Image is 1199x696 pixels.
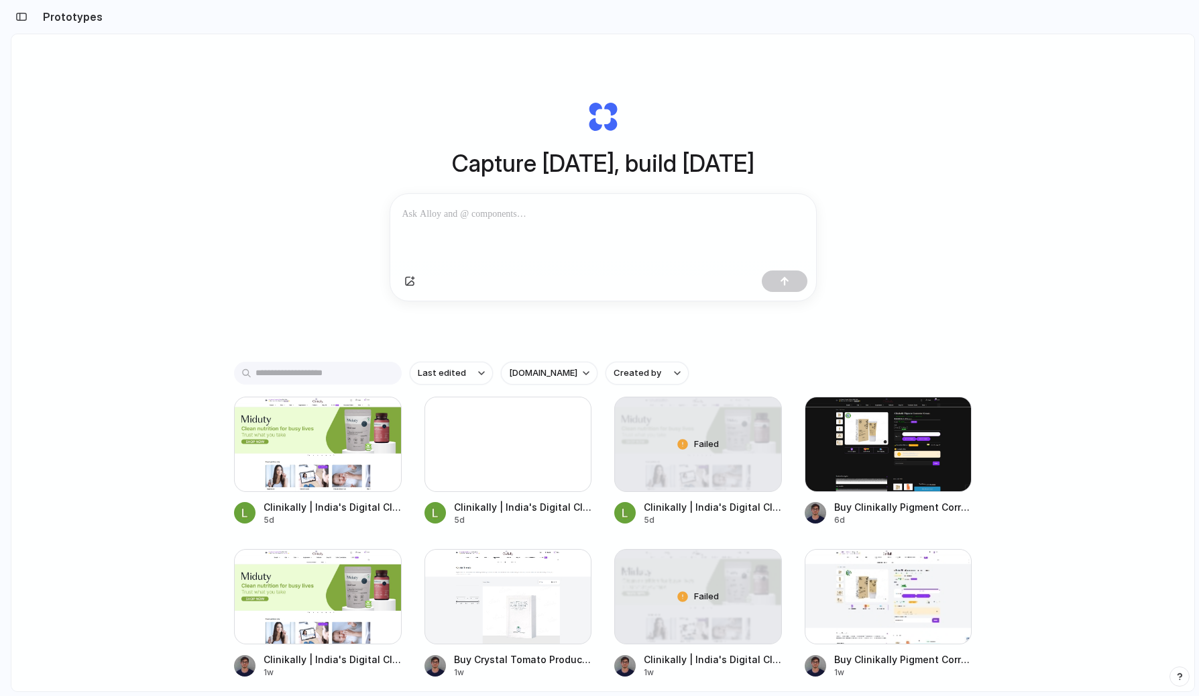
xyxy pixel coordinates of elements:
[805,549,972,679] a: Buy Clinikally Pigment Corrector Cream Online | ClinikallyBuy Clinikally Pigment Corrector Cream ...
[454,514,592,526] div: 5d
[834,500,972,514] div: Buy Clinikally Pigment Corrector Cream Online | Clinikally
[424,549,592,679] a: Buy Crystal Tomato Products Online in India | ClinikallyBuy Crystal Tomato Products Online in [GE...
[454,666,592,679] div: 1w
[614,366,661,380] span: Created by
[501,362,597,385] button: [DOMAIN_NAME]
[606,362,689,385] button: Created by
[644,500,782,514] div: Clinikally | India's Digital Clinic for Skin & Hair Care That Works!
[264,514,402,526] div: 5d
[644,666,782,679] div: 1w
[614,397,782,526] a: Clinikally | India's Digital Clinic for Skin & Hair Care That Works!FailedClinikally | India's Di...
[264,500,402,514] div: Clinikally | India's Digital Clinic for Skin & Hair Care That Works!
[694,438,719,451] span: Failed
[834,514,972,526] div: 6d
[454,500,592,514] div: Clinikally | India's Digital Clinic for Skin & Hair Care That Works!
[834,666,972,679] div: 1w
[644,514,782,526] div: 5d
[509,366,577,380] span: [DOMAIN_NAME]
[452,146,754,181] h1: Capture [DATE], build [DATE]
[234,397,402,526] a: Clinikally | India's Digital Clinic for Skin & Hair Care That Works!Clinikally | India's Digital ...
[38,9,103,25] h2: Prototypes
[454,652,592,666] div: Buy Crystal Tomato Products Online in [GEOGRAPHIC_DATA] | Clinikally
[614,549,782,679] a: Clinikally | India's Digital Clinic for Skin & Hair Care That Works!FailedClinikally | India's Di...
[264,652,402,666] div: Clinikally | India's Digital Clinic for Skin & Hair Care That Works!
[644,652,782,666] div: Clinikally | India's Digital Clinic for Skin & Hair Care That Works!
[264,666,402,679] div: 1w
[694,590,719,603] span: Failed
[834,652,972,666] div: Buy Clinikally Pigment Corrector Cream Online | Clinikally
[424,397,592,526] a: Clinikally | India's Digital Clinic for Skin & Hair Care That Works!Clinikally | India's Digital ...
[410,362,493,385] button: Last edited
[234,549,402,679] a: Clinikally | India's Digital Clinic for Skin & Hair Care That Works!Clinikally | India's Digital ...
[805,397,972,526] a: Buy Clinikally Pigment Corrector Cream Online | ClinikallyBuy Clinikally Pigment Corrector Cream ...
[418,366,466,380] span: Last edited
